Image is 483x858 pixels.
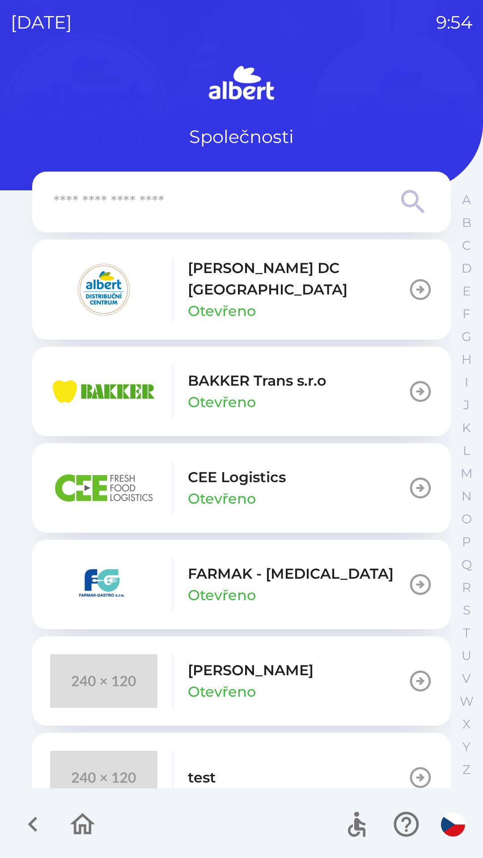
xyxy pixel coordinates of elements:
[455,257,478,280] button: D
[463,602,470,618] p: S
[188,681,256,702] p: Otevřeno
[188,563,394,585] p: FARMAK - [MEDICAL_DATA]
[188,257,408,300] p: [PERSON_NAME] DC [GEOGRAPHIC_DATA]
[462,215,471,231] p: B
[50,751,157,804] img: 240x120
[460,694,474,709] p: W
[462,762,470,778] p: Z
[462,488,472,504] p: N
[189,123,294,150] p: Společnosti
[455,189,478,211] button: A
[32,443,451,533] button: CEE LogisticsOtevřeno
[32,63,451,105] img: Logo
[462,511,472,527] p: O
[461,466,473,481] p: M
[32,636,451,726] button: [PERSON_NAME]Otevřeno
[462,329,471,345] p: G
[50,558,157,611] img: 5ee10d7b-21a5-4c2b-ad2f-5ef9e4226557.png
[455,439,478,462] button: L
[455,690,478,713] button: W
[455,576,478,599] button: R
[455,325,478,348] button: G
[455,371,478,394] button: I
[463,625,470,641] p: T
[455,348,478,371] button: H
[455,736,478,758] button: Y
[11,9,72,36] p: [DATE]
[465,374,468,390] p: I
[188,370,326,391] p: BAKKER Trans s.r.o
[455,211,478,234] button: B
[32,240,451,340] button: [PERSON_NAME] DC [GEOGRAPHIC_DATA]Otevřeno
[32,540,451,629] button: FARMAK - [MEDICAL_DATA]Otevřeno
[455,234,478,257] button: C
[462,716,470,732] p: X
[436,9,472,36] p: 9:54
[462,420,471,436] p: K
[462,352,472,367] p: H
[455,303,478,325] button: F
[455,553,478,576] button: Q
[455,644,478,667] button: U
[463,397,470,413] p: J
[50,461,157,515] img: ba8847e2-07ef-438b-a6f1-28de549c3032.png
[188,660,314,681] p: [PERSON_NAME]
[455,485,478,508] button: N
[463,443,470,458] p: L
[455,530,478,553] button: P
[462,739,470,755] p: Y
[462,283,471,299] p: E
[188,391,256,413] p: Otevřeno
[455,599,478,622] button: S
[188,585,256,606] p: Otevřeno
[462,306,470,322] p: F
[50,263,157,316] img: 092fc4fe-19c8-4166-ad20-d7efd4551fba.png
[455,622,478,644] button: T
[455,713,478,736] button: X
[188,300,256,322] p: Otevřeno
[441,812,465,837] img: cs flag
[455,416,478,439] button: K
[462,648,471,664] p: U
[455,280,478,303] button: E
[455,462,478,485] button: M
[50,365,157,418] img: eba99837-dbda-48f3-8a63-9647f5990611.png
[50,654,157,708] img: 240x120
[455,667,478,690] button: V
[188,488,256,509] p: Otevřeno
[462,238,471,253] p: C
[455,758,478,781] button: Z
[188,767,216,788] p: test
[462,192,471,208] p: A
[455,394,478,416] button: J
[455,508,478,530] button: O
[462,261,472,276] p: D
[462,534,471,550] p: P
[462,580,471,595] p: R
[462,671,471,686] p: V
[188,467,286,488] p: CEE Logistics
[462,557,472,572] p: Q
[32,347,451,436] button: BAKKER Trans s.r.oOtevřeno
[32,733,451,822] button: test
